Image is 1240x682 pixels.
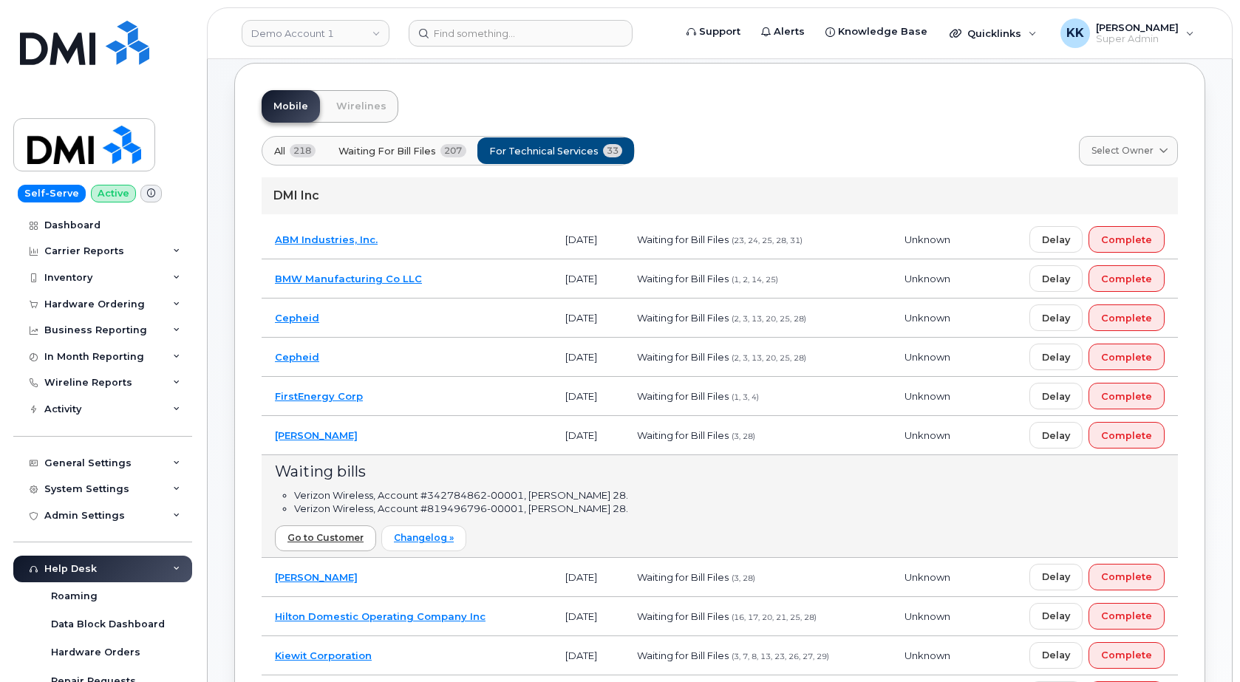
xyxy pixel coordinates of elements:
[381,525,466,551] a: Changelog »
[905,273,950,284] span: Unknown
[1042,429,1070,443] span: Delay
[1042,350,1070,364] span: Delay
[1029,226,1083,253] button: Delay
[274,144,285,158] span: All
[1029,564,1083,590] button: Delay
[1029,265,1083,292] button: Delay
[1029,422,1083,449] button: Delay
[275,429,358,441] a: [PERSON_NAME]
[637,273,729,284] span: Waiting for Bill Files
[815,17,938,47] a: Knowledge Base
[676,17,751,47] a: Support
[552,377,624,416] td: [DATE]
[1096,21,1179,33] span: [PERSON_NAME]
[637,351,729,363] span: Waiting for Bill Files
[637,610,729,622] span: Waiting for Bill Files
[1089,642,1165,669] button: Complete
[1029,383,1083,409] button: Delay
[1089,304,1165,331] button: Complete
[1042,233,1070,247] span: Delay
[242,20,389,47] a: Demo Account 1
[1101,570,1152,584] span: Complete
[1101,233,1152,247] span: Complete
[732,432,755,441] span: (3, 28)
[338,144,436,158] span: Waiting for Bill Files
[1042,389,1070,403] span: Delay
[838,24,927,39] span: Knowledge Base
[1029,344,1083,370] button: Delay
[552,558,624,597] td: [DATE]
[1042,272,1070,286] span: Delay
[1042,609,1070,623] span: Delay
[905,429,950,441] span: Unknown
[275,571,358,583] a: [PERSON_NAME]
[1101,609,1152,623] span: Complete
[751,17,815,47] a: Alerts
[905,390,950,402] span: Unknown
[275,461,1165,482] div: Waiting bills
[552,636,624,675] td: [DATE]
[637,390,729,402] span: Waiting for Bill Files
[1091,144,1154,157] span: Select Owner
[732,353,806,363] span: (2, 3, 13, 20, 25, 28)
[262,177,1178,214] div: DMI Inc
[290,144,316,157] span: 218
[275,610,486,622] a: Hilton Domestic Operating Company Inc
[552,416,624,455] td: [DATE]
[1042,311,1070,325] span: Delay
[1101,272,1152,286] span: Complete
[440,144,466,157] span: 207
[1042,648,1070,662] span: Delay
[905,233,950,245] span: Unknown
[1101,311,1152,325] span: Complete
[905,610,950,622] span: Unknown
[262,90,320,123] a: Mobile
[275,390,363,402] a: FirstEnergy Corp
[699,24,740,39] span: Support
[637,649,729,661] span: Waiting for Bill Files
[1101,389,1152,403] span: Complete
[1089,603,1165,630] button: Complete
[732,652,829,661] span: (3, 7, 8, 13, 23, 26, 27, 29)
[637,429,729,441] span: Waiting for Bill Files
[1089,226,1165,253] button: Complete
[1066,24,1084,42] span: KK
[294,502,1165,516] li: Verizon Wireless, Account #819496796-00001, [PERSON_NAME] 28.
[1096,33,1179,45] span: Super Admin
[905,351,950,363] span: Unknown
[1089,383,1165,409] button: Complete
[294,488,1165,502] li: Verizon Wireless, Account #342784862-00001, [PERSON_NAME] 28.
[637,571,729,583] span: Waiting for Bill Files
[1089,344,1165,370] button: Complete
[1029,642,1083,669] button: Delay
[637,233,729,245] span: Waiting for Bill Files
[552,299,624,338] td: [DATE]
[275,649,372,661] a: Kiewit Corporation
[275,233,378,245] a: ABM Industries, Inc.
[732,275,778,284] span: (1, 2, 14, 25)
[1101,350,1152,364] span: Complete
[552,259,624,299] td: [DATE]
[732,314,806,324] span: (2, 3, 13, 20, 25, 28)
[275,273,422,284] a: BMW Manufacturing Co LLC
[967,27,1021,39] span: Quicklinks
[1079,136,1178,166] a: Select Owner
[939,18,1047,48] div: Quicklinks
[552,597,624,636] td: [DATE]
[905,312,950,324] span: Unknown
[732,236,803,245] span: (23, 24, 25, 28, 31)
[275,525,376,551] a: Go to Customer
[774,24,805,39] span: Alerts
[1050,18,1205,48] div: Kristin Kammer-Grossman
[1089,564,1165,590] button: Complete
[1029,603,1083,630] button: Delay
[732,613,817,622] span: (16, 17, 20, 21, 25, 28)
[1042,570,1070,584] span: Delay
[1101,648,1152,662] span: Complete
[1029,304,1083,331] button: Delay
[732,392,759,402] span: (1, 3, 4)
[1089,265,1165,292] button: Complete
[905,649,950,661] span: Unknown
[409,20,633,47] input: Find something...
[732,573,755,583] span: (3, 28)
